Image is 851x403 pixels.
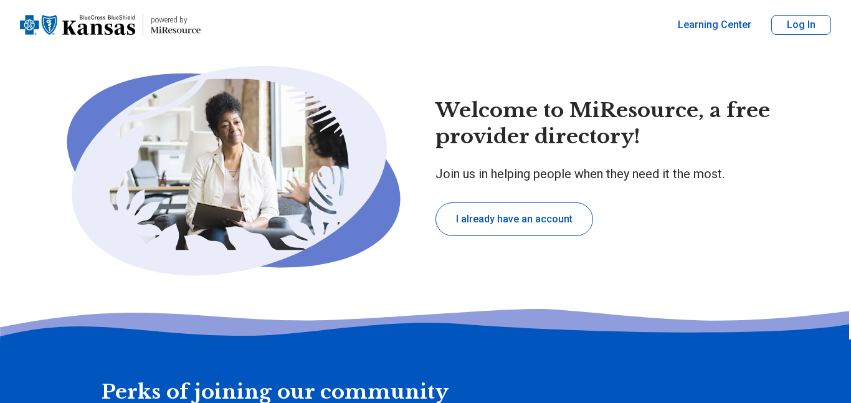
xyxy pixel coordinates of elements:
[435,202,593,236] button: I already have an account
[20,5,201,45] a: Home page
[151,15,201,25] p: powered by
[435,98,804,149] h1: Welcome to MiResource, a free provider directory!
[678,17,751,32] a: Learning Center
[771,15,831,35] button: Log In
[435,165,804,183] p: Join us in helping people when they need it the most.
